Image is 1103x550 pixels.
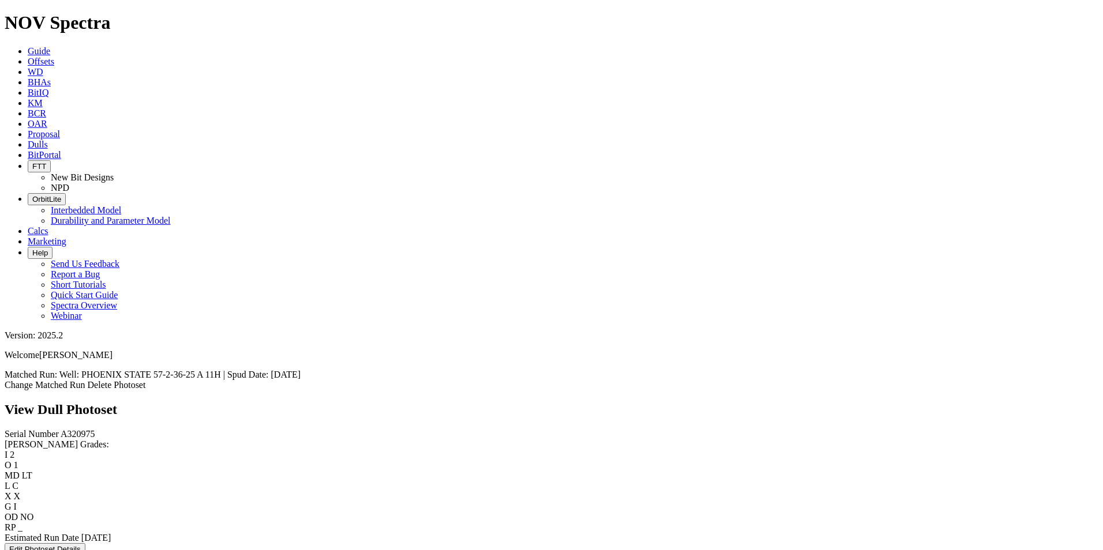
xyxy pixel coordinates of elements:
p: Welcome [5,350,1098,360]
span: C [12,481,18,491]
h2: View Dull Photoset [5,402,1098,417]
label: I [5,450,7,459]
span: _ [18,522,22,532]
button: FTT [28,160,51,172]
span: [DATE] [81,533,111,543]
a: BitIQ [28,88,48,97]
span: 1 [14,460,18,470]
span: Help [32,248,48,257]
a: BitPortal [28,150,61,160]
a: Durability and Parameter Model [51,216,171,225]
a: Offsets [28,56,54,66]
label: RP [5,522,16,532]
a: Dulls [28,140,48,149]
a: Spectra Overview [51,300,117,310]
span: A320975 [61,429,95,439]
label: Estimated Run Date [5,533,79,543]
label: OD [5,512,18,522]
span: I [14,502,17,511]
a: Marketing [28,236,66,246]
label: X [5,491,12,501]
a: Guide [28,46,50,56]
span: FTT [32,162,46,171]
span: Matched Run: [5,370,57,379]
span: LT [22,470,32,480]
label: L [5,481,10,491]
button: Help [28,247,52,259]
a: Change Matched Run [5,380,85,390]
div: Version: 2025.2 [5,330,1098,341]
a: Webinar [51,311,82,321]
span: [PERSON_NAME] [39,350,112,360]
span: NO [20,512,33,522]
a: WD [28,67,43,77]
div: [PERSON_NAME] Grades: [5,439,1098,450]
span: Well: PHOENIX STATE 57-2-36-25 A 11H | Spud Date: [DATE] [59,370,301,379]
a: Short Tutorials [51,280,106,289]
a: Send Us Feedback [51,259,119,269]
a: Delete Photoset [88,380,146,390]
a: Calcs [28,226,48,236]
label: G [5,502,12,511]
a: OAR [28,119,47,129]
span: X [14,491,21,501]
a: Proposal [28,129,60,139]
a: Quick Start Guide [51,290,118,300]
label: O [5,460,12,470]
a: New Bit Designs [51,172,114,182]
a: NPD [51,183,69,193]
h1: NOV Spectra [5,12,1098,33]
label: Serial Number [5,429,59,439]
span: 2 [10,450,14,459]
button: OrbitLite [28,193,66,205]
a: BHAs [28,77,51,87]
span: OrbitLite [32,195,61,204]
a: Interbedded Model [51,205,121,215]
a: Report a Bug [51,269,100,279]
label: MD [5,470,20,480]
a: BCR [28,108,46,118]
a: KM [28,98,43,108]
